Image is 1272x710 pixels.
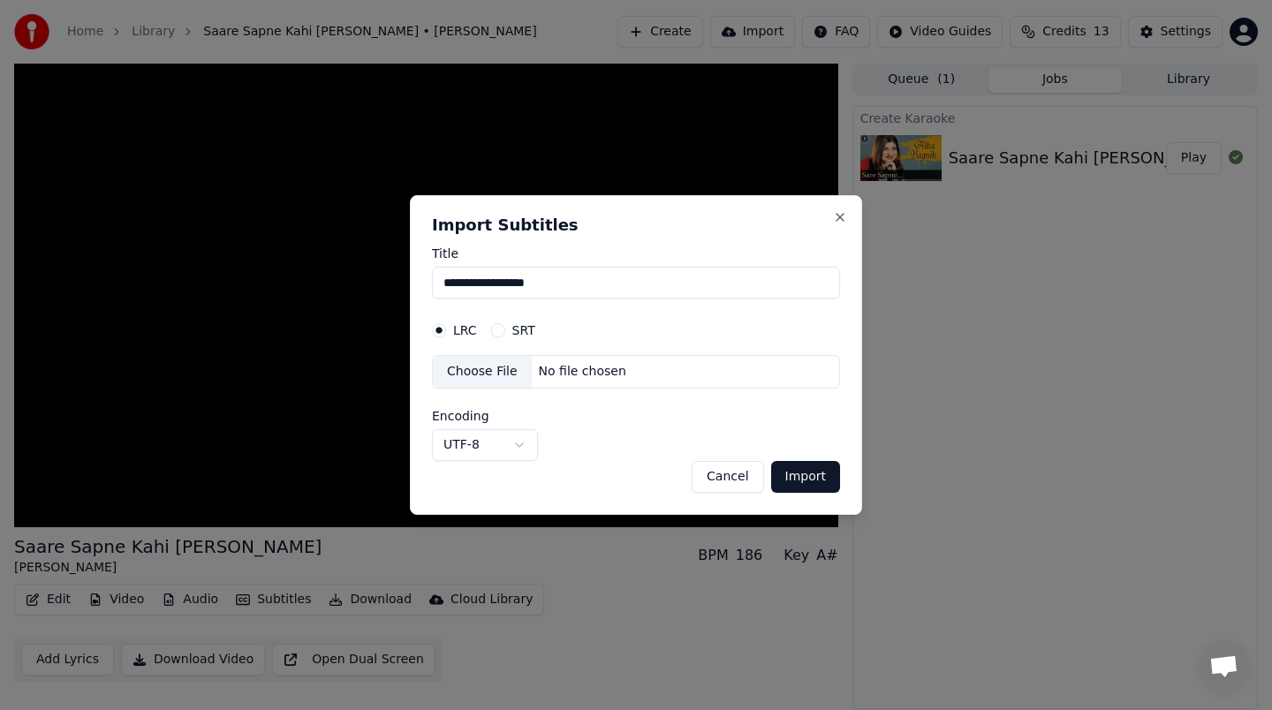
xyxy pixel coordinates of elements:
[692,461,763,493] button: Cancel
[532,363,633,381] div: No file chosen
[433,356,532,388] div: Choose File
[771,461,840,493] button: Import
[432,217,840,233] h2: Import Subtitles
[432,410,538,422] label: Encoding
[453,324,477,336] label: LRC
[432,247,840,260] label: Title
[512,324,535,336] label: SRT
